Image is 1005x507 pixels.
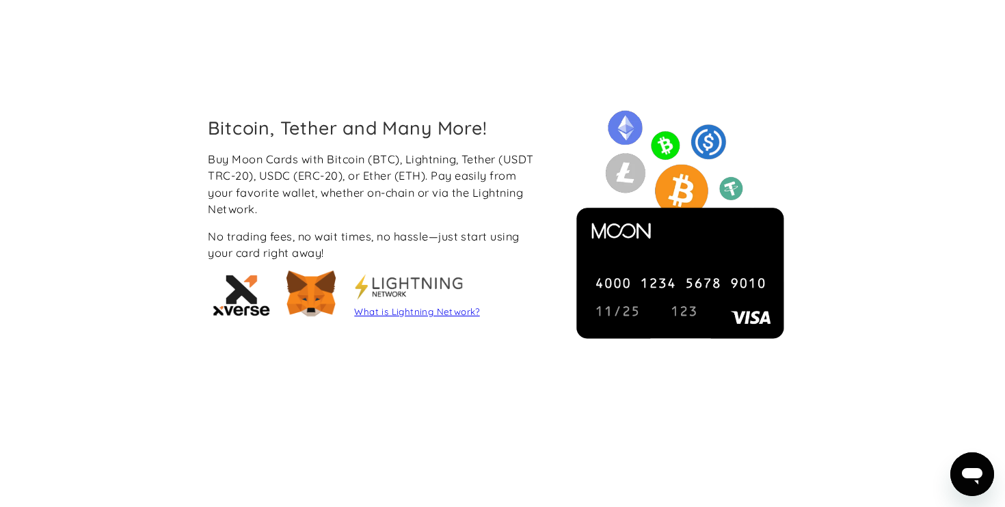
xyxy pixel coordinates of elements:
[208,117,542,139] h2: Bitcoin, Tether and Many More!
[208,267,276,322] img: xVerse
[208,228,542,262] div: No trading fees, no wait times, no hassle—just start using your card right away!
[950,452,994,496] iframe: Button to launch messaging window
[354,273,464,301] img: Metamask
[208,151,542,218] div: Buy Moon Cards with Bitcoin (BTC), Lightning, Tether (USDT TRC-20), USDC (ERC-20), or Ether (ETH)...
[354,306,479,317] a: What is Lightning Network?
[563,107,798,342] img: Moon cards can be purchased with a variety of cryptocurrency including Bitcoin, Lightning, USDC, ...
[280,264,342,325] img: Metamask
